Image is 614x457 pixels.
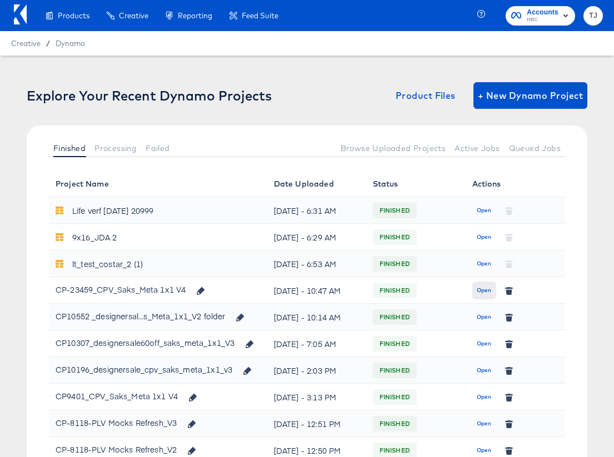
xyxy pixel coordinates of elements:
div: Explore Your Recent Dynamo Projects [27,88,272,103]
div: [DATE] - 2:03 PM [274,361,360,379]
span: Open [477,392,492,402]
span: / [41,39,56,48]
div: CP10196_designersale_cpv_saks_meta_1x1_v3 [56,360,258,379]
button: Open [472,361,496,379]
th: Project Name [49,170,267,197]
span: Browse Uploaded Projects [341,144,446,153]
span: Open [477,419,492,429]
button: AccountsHBC [506,6,575,26]
span: HBC [527,16,558,24]
span: Queued Jobs [509,144,561,153]
div: CP-8118-PLV Mocks Refresh_V3 [56,414,203,433]
div: [DATE] - 12:51 PM [274,415,360,433]
div: CP10307_designersale60off_saks_meta_1x1_V3 [56,334,261,353]
span: FINISHED [373,202,417,219]
button: Open [472,228,496,246]
span: Feed Suite [242,11,278,20]
div: lt_test_costar_2 (1) [72,255,143,273]
div: [DATE] - 10:47 AM [274,282,360,299]
button: Open [472,415,496,433]
div: CP-23459_CPV_Saks_Meta 1x1 V4 [56,280,212,299]
span: Creative [11,39,41,48]
div: [DATE] - 6:53 AM [274,255,360,273]
button: Open [472,255,496,273]
span: Open [477,205,492,215]
button: + New Dynamo Project [473,82,587,109]
button: TJ [583,6,603,26]
span: Open [477,365,492,375]
button: Product Files [391,82,460,109]
div: [DATE] - 6:31 AM [274,202,360,219]
div: 9x16_JDA 2 [72,228,117,246]
div: [DATE] - 3:13 PM [274,388,360,406]
button: Open [472,335,496,353]
span: TJ [588,9,598,22]
span: FINISHED [373,361,417,379]
div: [DATE] - 6:29 AM [274,228,360,246]
span: FINISHED [373,388,417,406]
th: Date Uploaded [267,170,366,197]
span: Finished [53,144,86,153]
th: Actions [466,170,565,197]
span: FINISHED [373,308,417,326]
div: [DATE] - 10:14 AM [274,308,360,326]
span: Failed [146,144,169,153]
span: Processing [94,144,137,153]
span: FINISHED [373,415,417,433]
button: Open [472,202,496,219]
div: CP9401_CPV_Saks_Meta 1x1 V4 [56,387,203,406]
a: Dynamo [56,39,85,48]
span: Product Files [396,88,456,103]
span: + New Dynamo Project [478,88,583,103]
span: Open [477,285,492,295]
span: Open [477,232,492,242]
th: Status [366,170,466,197]
button: Open [472,282,496,299]
span: Reporting [178,11,212,20]
span: Products [58,11,89,20]
div: Life verf [DATE] 20999 [72,202,153,219]
span: Open [477,259,492,269]
span: Open [477,339,492,349]
div: [DATE] - 7:05 AM [274,335,360,353]
span: Open [477,312,492,322]
span: Open [477,445,492,455]
span: Accounts [527,7,558,18]
button: Open [472,388,496,406]
span: FINISHED [373,228,417,246]
span: FINISHED [373,255,417,273]
span: FINISHED [373,335,417,353]
span: Active Jobs [455,144,500,153]
span: FINISHED [373,282,417,299]
span: Creative [119,11,148,20]
button: Open [472,308,496,326]
div: CP10552 _designersal...s_Meta_1x1_V2 folder [56,307,225,325]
